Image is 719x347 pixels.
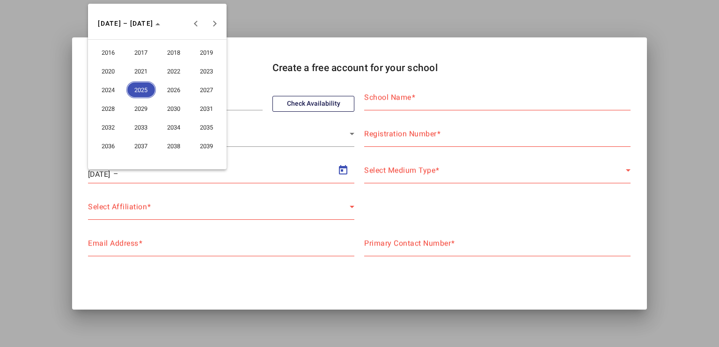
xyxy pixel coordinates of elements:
[125,99,157,118] button: 2029
[205,14,224,33] button: Next 24 years
[190,43,223,62] button: 2019
[159,119,189,136] span: 2034
[192,137,221,154] span: 2039
[159,63,189,80] span: 2022
[125,118,157,137] button: 2033
[98,20,153,27] span: [DATE] – [DATE]
[94,100,123,117] span: 2028
[157,80,190,99] button: 2026
[190,62,223,80] button: 2023
[159,100,189,117] span: 2030
[94,119,123,136] span: 2032
[94,81,123,98] span: 2024
[126,63,156,80] span: 2021
[192,81,221,98] span: 2027
[126,119,156,136] span: 2033
[92,137,125,155] button: 2036
[125,80,157,99] button: 2025
[192,44,221,61] span: 2019
[157,137,190,155] button: 2038
[126,44,156,61] span: 2017
[94,15,164,32] button: Choose date
[94,137,123,154] span: 2036
[190,137,223,155] button: 2039
[157,99,190,118] button: 2030
[126,137,156,154] span: 2037
[157,62,190,80] button: 2022
[190,80,223,99] button: 2027
[125,43,157,62] button: 2017
[192,100,221,117] span: 2031
[125,62,157,80] button: 2021
[125,137,157,155] button: 2037
[190,118,223,137] button: 2035
[126,81,156,98] span: 2025
[92,62,125,80] button: 2020
[92,80,125,99] button: 2024
[157,118,190,137] button: 2034
[92,99,125,118] button: 2028
[192,119,221,136] span: 2035
[126,100,156,117] span: 2029
[159,137,189,154] span: 2038
[192,63,221,80] span: 2023
[94,63,123,80] span: 2020
[159,81,189,98] span: 2026
[157,43,190,62] button: 2018
[190,99,223,118] button: 2031
[92,118,125,137] button: 2032
[94,44,123,61] span: 2016
[187,14,205,33] button: Previous 24 years
[92,43,125,62] button: 2016
[159,44,189,61] span: 2018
